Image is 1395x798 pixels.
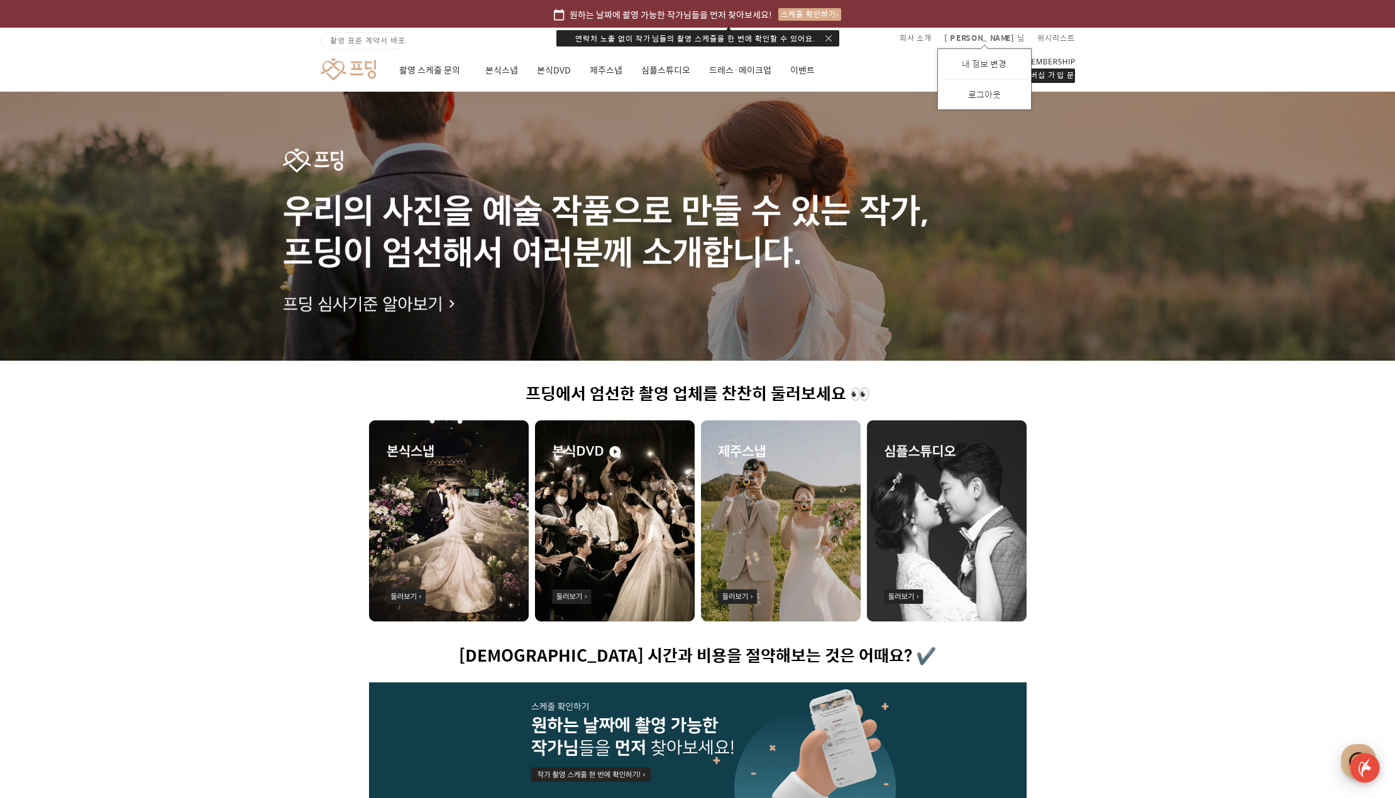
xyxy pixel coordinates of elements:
[369,385,1027,404] h1: 프딩에서 엄선한 촬영 업체를 찬찬히 둘러보세요 👀
[1037,28,1075,48] a: 위시리스트
[485,49,518,92] a: 본식스냅
[115,418,130,428] span: 대화
[330,35,405,46] span: 촬영 표준 계약서 배포
[968,87,1001,101] p: 로그아웃
[4,398,83,430] a: 홈
[40,417,47,427] span: 홈
[194,417,209,427] span: 설정
[962,57,1006,70] a: 내 정보 변경
[162,398,241,430] a: 설정
[399,49,466,92] a: 촬영 스케줄 문의
[944,32,1017,43] span: [PERSON_NAME]
[83,398,162,430] a: 대화
[790,49,815,92] a: 이벤트
[537,49,571,92] a: 본식DVD
[321,32,406,50] a: 촬영 표준 계약서 배포
[709,49,771,92] a: 드레스·메이크업
[944,28,1025,48] p: 님
[570,8,772,21] span: 원하는 날짜에 촬영 가능한 작가님들을 먼저 찾아보세요!
[556,30,839,46] div: 연락처 노출 없이 작가님들의 촬영 스케줄을 한 번에 확인할 수 있어요.
[590,49,622,92] a: 제주스냅
[778,8,841,21] div: 스케줄 확인하기
[900,28,932,48] a: 회사 소개
[369,647,1027,666] h1: [DEMOGRAPHIC_DATA] 시간과 비용을 절약해보는 것은 어때요? ✔️
[641,49,690,92] a: 심플스튜디오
